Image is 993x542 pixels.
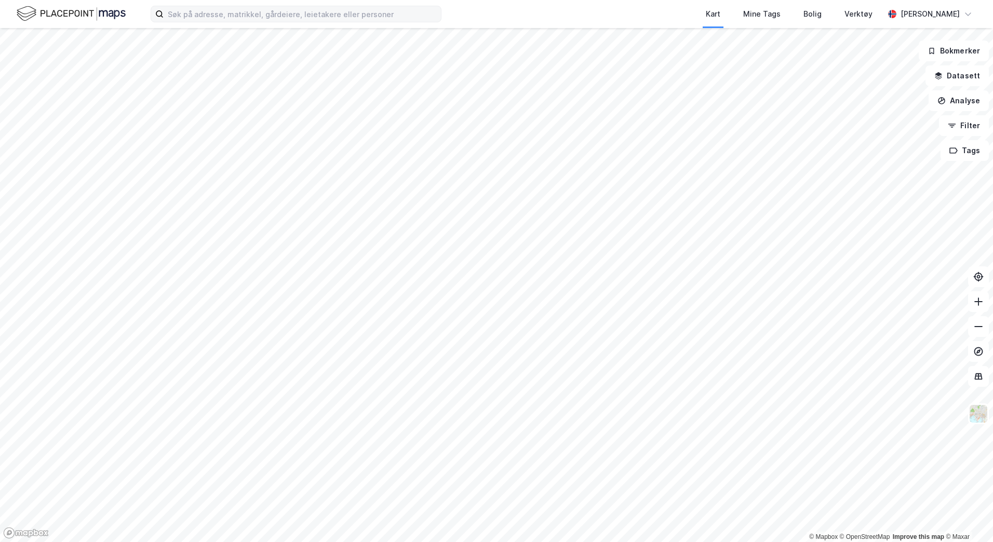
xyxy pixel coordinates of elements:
a: OpenStreetMap [840,533,890,540]
button: Bokmerker [919,40,989,61]
button: Analyse [929,90,989,111]
a: Improve this map [893,533,944,540]
button: Filter [939,115,989,136]
div: Bolig [803,8,822,20]
a: Mapbox homepage [3,527,49,539]
input: Søk på adresse, matrikkel, gårdeiere, leietakere eller personer [164,6,441,22]
div: [PERSON_NAME] [901,8,960,20]
button: Tags [941,140,989,161]
button: Datasett [925,65,989,86]
div: Kart [706,8,720,20]
img: logo.f888ab2527a4732fd821a326f86c7f29.svg [17,5,126,23]
img: Z [969,404,988,424]
iframe: Chat Widget [941,492,993,542]
a: Mapbox [809,533,838,540]
div: Verktøy [844,8,873,20]
div: Mine Tags [743,8,781,20]
div: Kontrollprogram for chat [941,492,993,542]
